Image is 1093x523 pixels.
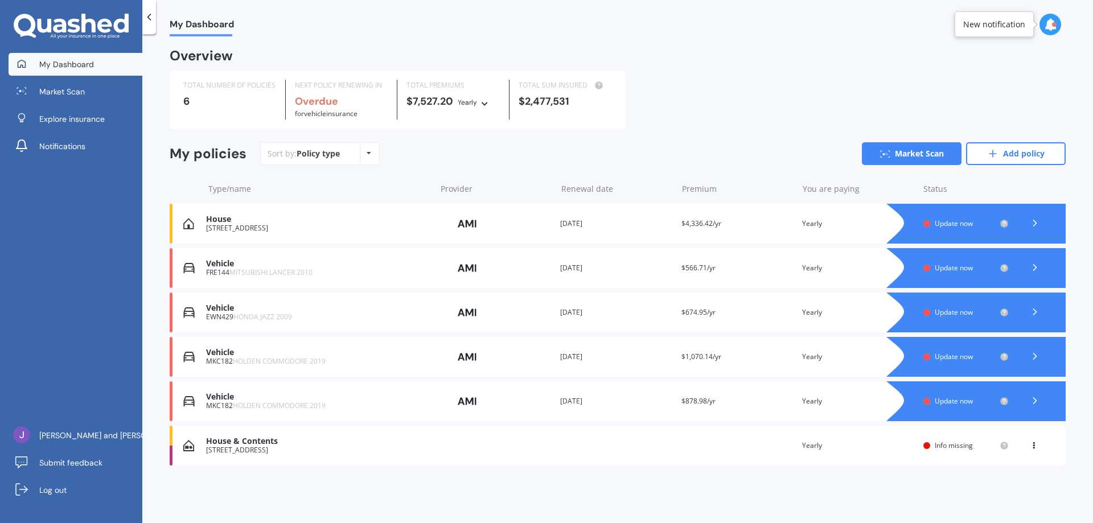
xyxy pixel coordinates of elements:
span: $4,336.42/yr [681,219,721,228]
img: AMI [439,302,496,323]
a: Submit feedback [9,451,142,474]
div: Renewal date [561,183,673,195]
div: Vehicle [206,348,430,357]
span: $674.95/yr [681,307,716,317]
span: HOLDEN COMMODORE 2019 [233,401,326,410]
span: Update now [935,396,973,406]
div: House & Contents [206,436,430,446]
span: for Vehicle insurance [295,109,358,118]
div: Yearly [802,440,914,451]
img: AMI [439,213,496,234]
span: Update now [935,307,973,317]
div: TOTAL NUMBER OF POLICIES [183,80,276,91]
span: Info missing [935,440,973,450]
div: Vehicle [206,392,430,402]
div: Status [923,183,1009,195]
b: Overdue [295,94,338,108]
a: My Dashboard [9,53,142,76]
div: Overview [170,50,233,61]
span: Explore insurance [39,113,105,125]
div: TOTAL PREMIUMS [406,80,499,91]
a: [PERSON_NAME] and [PERSON_NAME] [9,424,142,447]
a: Market Scan [862,142,961,165]
span: HONDA JAZZ 2009 [233,312,292,322]
span: [PERSON_NAME] and [PERSON_NAME] [39,430,182,441]
a: Explore insurance [9,108,142,130]
div: [DATE] [560,351,672,363]
div: NEXT POLICY RENEWING IN [295,80,388,91]
span: Update now [935,263,973,273]
div: [DATE] [560,262,672,274]
img: Vehicle [183,351,195,363]
span: $1,070.14/yr [681,352,721,361]
img: Vehicle [183,307,195,318]
a: Add policy [966,142,1066,165]
img: House [183,218,194,229]
div: Yearly [802,218,914,229]
div: Vehicle [206,303,430,313]
span: My Dashboard [39,59,94,70]
span: Log out [39,484,67,496]
div: Sort by: [268,148,340,159]
img: AMI [439,346,496,368]
a: Market Scan [9,80,142,103]
div: House [206,215,430,224]
img: House & Contents [183,440,194,451]
a: Log out [9,479,142,501]
div: [STREET_ADDRESS] [206,446,430,454]
div: [DATE] [560,396,672,407]
div: Yearly [802,307,914,318]
div: FRE144 [206,269,430,277]
div: Policy type [297,148,340,159]
span: Notifications [39,141,85,152]
img: AMI [439,390,496,412]
div: [DATE] [560,307,672,318]
div: $7,527.20 [406,96,499,108]
div: EWN429 [206,313,430,321]
img: Vehicle [183,396,195,407]
div: You are paying [803,183,914,195]
img: ACg8ocKX2wV6OppneTc4gpKSQqBbA0ato0q_2BNlMqVe1Fo2=s96-c [13,426,30,443]
span: $566.71/yr [681,263,716,273]
div: Yearly [802,262,914,274]
span: Submit feedback [39,457,102,468]
div: Provider [441,183,552,195]
div: Premium [682,183,794,195]
span: Update now [935,219,973,228]
div: Yearly [802,396,914,407]
span: Market Scan [39,86,85,97]
div: Yearly [458,97,477,108]
span: My Dashboard [170,19,234,34]
div: Vehicle [206,259,430,269]
img: AMI [439,257,496,279]
img: Vehicle [183,262,195,274]
div: MKC182 [206,402,430,410]
span: $878.98/yr [681,396,716,406]
div: TOTAL SUM INSURED [519,80,611,91]
div: Yearly [802,351,914,363]
span: MITSUBISHI LANCER 2010 [229,267,313,277]
div: My policies [170,146,246,162]
div: [STREET_ADDRESS] [206,224,430,232]
span: HOLDEN COMMODORE 2019 [233,356,326,366]
div: New notification [963,19,1025,30]
div: [DATE] [560,218,672,229]
div: 6 [183,96,276,107]
a: Notifications [9,135,142,158]
div: Type/name [208,183,432,195]
div: $2,477,531 [519,96,611,107]
span: Update now [935,352,973,361]
div: MKC182 [206,357,430,365]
